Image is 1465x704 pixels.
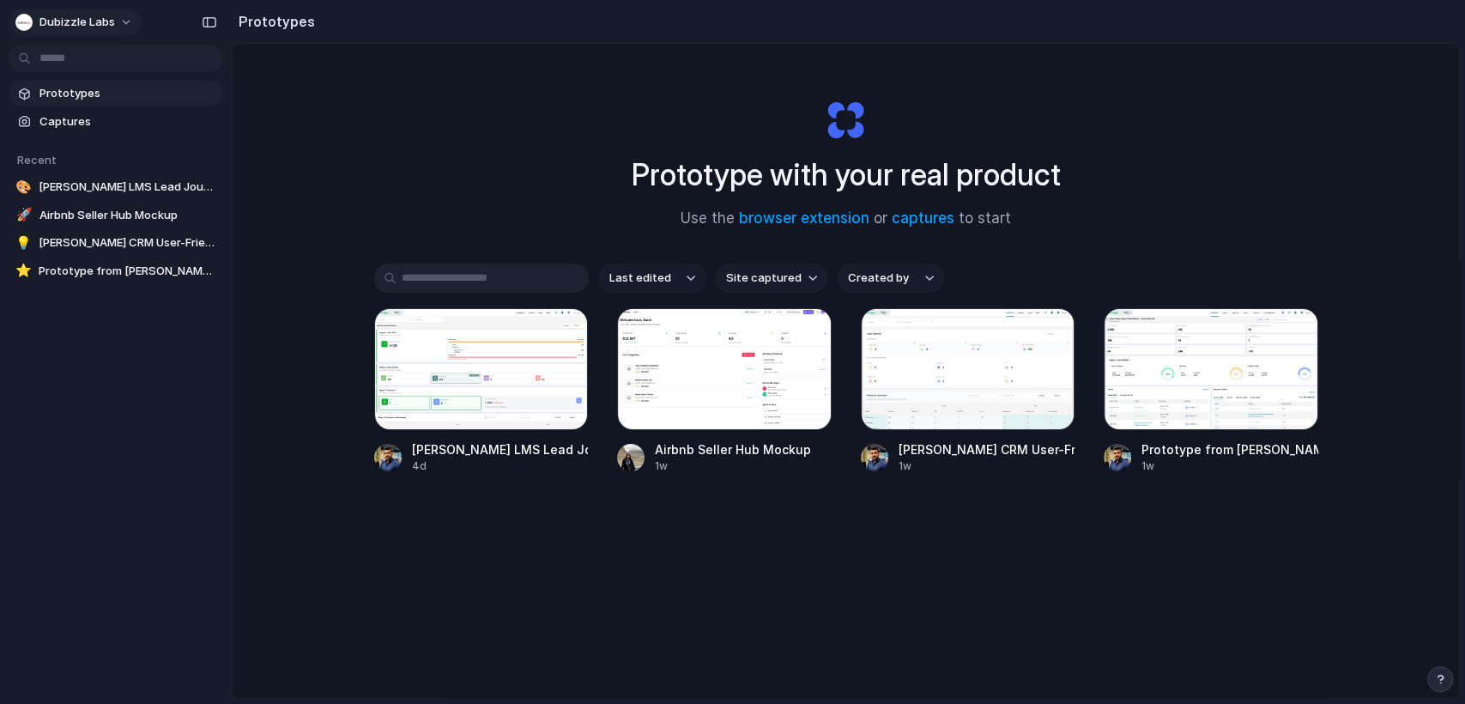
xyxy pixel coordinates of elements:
div: Airbnb Seller Hub Mockup [655,440,811,458]
a: captures [892,209,954,227]
button: Dubizzle Labs [9,9,142,36]
a: Captures [9,109,223,135]
span: Use the or to start [681,208,1011,230]
button: Last edited [599,264,705,293]
div: 💡 [15,234,32,252]
span: Created by [848,270,909,287]
div: 1w [1141,458,1318,474]
div: 1w [655,458,811,474]
a: Jarvis CRM User-Friendly Dashboard[PERSON_NAME] CRM User-Friendly Dashboard1w [861,308,1075,474]
div: 4d [412,458,589,474]
div: Prototype from [PERSON_NAME] CRM Dashboard [1141,440,1318,458]
span: Site captured [726,270,802,287]
span: Captures [39,113,216,130]
a: 💡[PERSON_NAME] CRM User-Friendly Dashboard [9,230,223,256]
a: Jarvis LMS Lead Journey Dashboard[PERSON_NAME] LMS Lead Journey Dashboard4d [374,308,589,474]
span: Prototype from [PERSON_NAME] CRM Dashboard [39,263,216,280]
div: 1w [899,458,1075,474]
span: Dubizzle Labs [39,14,115,31]
button: Created by [838,264,944,293]
span: Airbnb Seller Hub Mockup [39,207,216,224]
div: 🎨 [15,179,32,196]
a: ⭐Prototype from [PERSON_NAME] CRM Dashboard [9,258,223,284]
div: [PERSON_NAME] LMS Lead Journey Dashboard [412,440,589,458]
span: Prototypes [39,85,216,102]
a: 🚀Airbnb Seller Hub Mockup [9,203,223,228]
a: browser extension [739,209,869,227]
span: [PERSON_NAME] LMS Lead Journey Dashboard [39,179,216,196]
div: ⭐ [15,263,32,280]
a: Prototypes [9,81,223,106]
h1: Prototype with your real product [632,152,1061,197]
span: Last edited [609,270,671,287]
div: [PERSON_NAME] CRM User-Friendly Dashboard [899,440,1075,458]
span: Recent [17,153,57,167]
h2: Prototypes [232,11,315,32]
a: 🎨[PERSON_NAME] LMS Lead Journey Dashboard [9,174,223,200]
a: Airbnb Seller Hub MockupAirbnb Seller Hub Mockup1w [617,308,832,474]
span: [PERSON_NAME] CRM User-Friendly Dashboard [39,234,216,252]
div: 🚀 [15,207,33,224]
button: Site captured [716,264,827,293]
a: Prototype from Jarvis CRM DashboardPrototype from [PERSON_NAME] CRM Dashboard1w [1104,308,1318,474]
